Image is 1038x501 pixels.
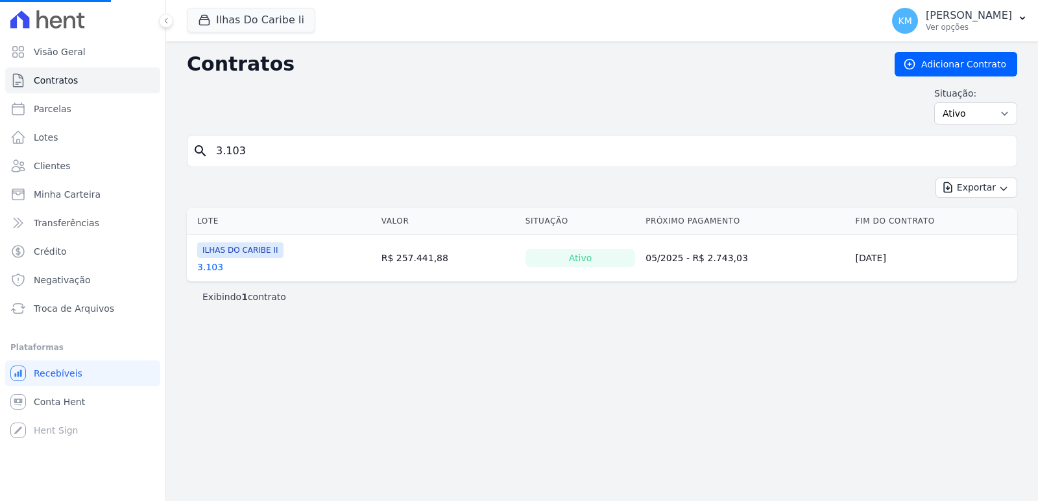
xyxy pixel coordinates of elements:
a: Transferências [5,210,160,236]
a: Parcelas [5,96,160,122]
a: Clientes [5,153,160,179]
p: Exibindo contrato [202,290,286,303]
p: [PERSON_NAME] [926,9,1012,22]
span: Recebíveis [34,367,82,380]
span: Clientes [34,159,70,172]
a: Negativação [5,267,160,293]
span: KM [898,16,911,25]
th: Situação [520,208,640,235]
label: Situação: [934,87,1017,100]
button: Exportar [935,178,1017,198]
th: Lote [187,208,376,235]
span: Minha Carteira [34,188,101,201]
a: Conta Hent [5,389,160,415]
a: 3.103 [197,261,223,274]
a: 05/2025 - R$ 2.743,03 [646,253,748,263]
td: [DATE] [851,235,1017,282]
div: Ativo [525,249,635,267]
a: Visão Geral [5,39,160,65]
a: Adicionar Contrato [895,52,1017,76]
th: Fim do Contrato [851,208,1017,235]
a: Crédito [5,239,160,264]
span: Visão Geral [34,45,86,58]
a: Recebíveis [5,360,160,386]
button: Ilhas Do Caribe Ii [187,8,315,32]
span: Contratos [34,74,78,87]
span: Crédito [34,245,67,258]
b: 1 [241,292,248,302]
h2: Contratos [187,52,874,76]
span: Conta Hent [34,395,85,408]
span: Parcelas [34,102,71,115]
a: Troca de Arquivos [5,296,160,321]
p: Ver opções [926,22,1012,32]
a: Lotes [5,124,160,150]
a: Minha Carteira [5,181,160,207]
input: Buscar por nome do lote [208,138,1011,164]
span: Troca de Arquivos [34,302,114,315]
span: Negativação [34,274,91,286]
i: search [193,143,208,159]
button: KM [PERSON_NAME] Ver opções [882,3,1038,39]
span: ILHAS DO CARIBE II [197,242,284,258]
a: Contratos [5,67,160,93]
span: Lotes [34,131,58,144]
td: R$ 257.441,88 [376,235,520,282]
span: Transferências [34,216,99,229]
th: Valor [376,208,520,235]
div: Plataformas [10,340,155,355]
th: Próximo Pagamento [640,208,850,235]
